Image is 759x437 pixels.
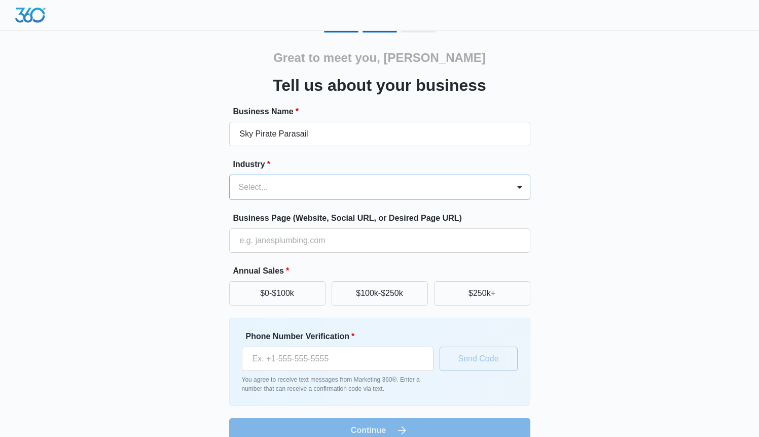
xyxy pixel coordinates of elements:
[229,228,530,253] input: e.g. janesplumbing.com
[233,106,534,118] label: Business Name
[332,281,428,306] button: $100k-$250k
[273,49,486,67] h2: Great to meet you, [PERSON_NAME]
[273,73,486,97] h3: Tell us about your business
[242,347,433,371] input: Ex. +1-555-555-5555
[246,330,438,343] label: Phone Number Verification
[229,122,530,146] input: e.g. Jane's Plumbing
[233,158,534,171] label: Industry
[233,265,534,277] label: Annual Sales
[233,212,534,224] label: Business Page (Website, Social URL, or Desired Page URL)
[242,375,433,393] p: You agree to receive text messages from Marketing 360®. Enter a number that can receive a confirm...
[229,281,326,306] button: $0-$100k
[434,281,530,306] button: $250k+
